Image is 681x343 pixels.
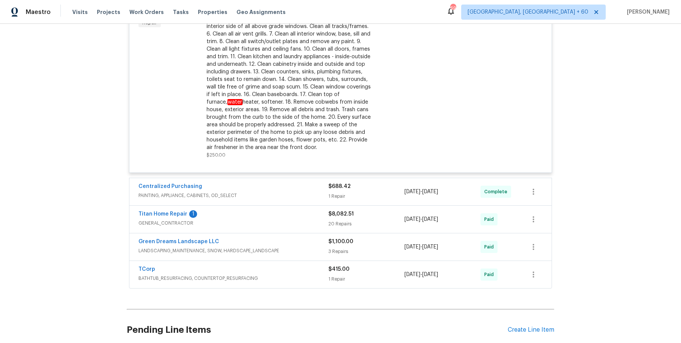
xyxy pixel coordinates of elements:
a: Centralized Purchasing [138,184,202,189]
span: BATHTUB_RESURFACING, COUNTERTOP_RESURFACING [138,275,328,282]
span: Paid [484,271,497,278]
div: 1 Repair [328,192,404,200]
a: Green Dreams Landscape LLC [138,239,219,244]
span: [DATE] [422,244,438,250]
span: $250.00 [207,153,225,157]
span: [DATE] [404,272,420,277]
a: TCorp [138,267,155,272]
span: - [404,216,438,223]
span: - [404,243,438,251]
span: Geo Assignments [236,8,286,16]
span: - [404,188,438,196]
span: $688.42 [328,184,351,189]
span: [DATE] [422,189,438,194]
span: [GEOGRAPHIC_DATA], [GEOGRAPHIC_DATA] + 60 [468,8,588,16]
span: [DATE] [404,217,420,222]
span: - [404,271,438,278]
div: 699 [450,5,456,12]
span: [DATE] [422,272,438,277]
span: $415.00 [328,267,350,272]
span: PAINTING, APPLIANCE, CABINETS, OD_SELECT [138,192,328,199]
div: 20 Repairs [328,220,404,228]
span: GENERAL_CONTRACTOR [138,219,328,227]
div: 1 Repair [328,275,404,283]
em: water [227,99,243,105]
span: Projects [97,8,120,16]
span: Paid [484,243,497,251]
span: [DATE] [404,189,420,194]
span: $8,082.51 [328,211,354,217]
span: Properties [198,8,227,16]
span: [DATE] [404,244,420,250]
span: [PERSON_NAME] [624,8,670,16]
div: 1 [189,210,197,218]
span: Complete [484,188,510,196]
span: Maestro [26,8,51,16]
div: Create Line Item [508,326,554,334]
span: Tasks [173,9,189,15]
a: Titan Home Repair [138,211,187,217]
span: LANDSCAPING_MAINTENANCE, SNOW, HARDSCAPE_LANDSCAPE [138,247,328,255]
span: Paid [484,216,497,223]
div: 3 Repairs [328,248,404,255]
span: Visits [72,8,88,16]
span: $1,100.00 [328,239,353,244]
span: [DATE] [422,217,438,222]
span: Work Orders [129,8,164,16]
